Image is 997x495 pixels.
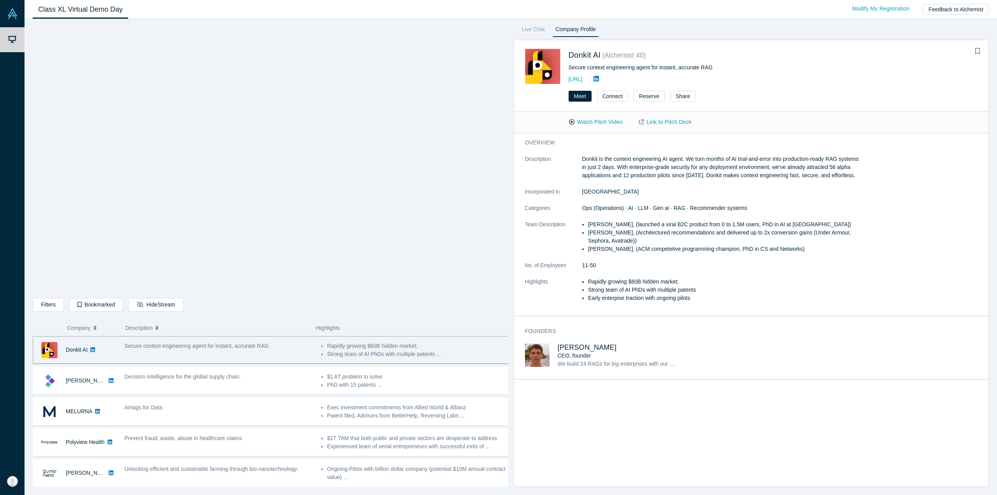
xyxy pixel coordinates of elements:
a: Polyview Health [66,439,105,445]
span: Prevent fraud, waste, abuse in healthcare claims [125,435,242,441]
li: [PERSON_NAME], (launched a viral B2C product from 0 to 1.5M users, PhD in AI at [GEOGRAPHIC_DATA]) [588,220,863,229]
img: MELURNA's Logo [41,403,58,420]
a: Modify My Registration [844,2,918,16]
img: Donkit AI's Logo [41,342,58,358]
dt: Highlights [525,278,582,310]
li: Early enterpise traction with ongoing pilots [588,294,863,302]
dt: Categories [525,204,582,220]
iframe: Alchemist Class XL Demo Day: Vault [33,25,508,292]
span: Ops (Operations) · AI · LLM · Gen ai · RAG · Recommender systems [582,205,747,211]
span: Secure context engineering agent for instant, accurate RAG [125,343,269,349]
p: Donkit is the context engineering AI agent. We turn months of AI trial-and-error into production-... [582,155,863,180]
span: Decision Intelligence for the global supply chain. [125,373,241,380]
dd: 11-50 [582,261,863,270]
span: Highlights [316,325,340,331]
button: Connect [597,91,628,102]
a: Company Profile [553,25,598,37]
li: [PERSON_NAME], (ACM competetive programming champion, PhD in CS and Networks) [588,245,863,253]
span: Airtags for Data [125,404,162,410]
button: Meet [569,91,592,102]
a: Class XL Virtual Demo Day [33,0,128,19]
img: Qumir Nano's Logo [41,465,58,481]
button: Bookmark [972,46,983,57]
li: Ongoing Pilots with billion dollar company (potential $10M annual contract value) ... [327,465,509,481]
a: [PERSON_NAME] [558,344,617,351]
li: Experienced team of serial entrepreneurs with successful exits of ... [327,442,509,451]
img: Tom Driscoll's Account [7,476,18,487]
button: Filters [33,298,64,312]
li: Strong team of AI PhDs with multiple patents ... [327,350,509,358]
img: Donkit AI's Logo [525,49,560,84]
button: Bookmarked [69,298,123,312]
li: Strong team of AI PhDs with multiple patents [588,286,863,294]
li: PhD with 15 patents ... [327,381,509,389]
dd: [GEOGRAPHIC_DATA] [582,188,863,196]
li: Rapidly growing $60B hidden market; [327,342,509,350]
a: [URL] [569,76,583,82]
li: Patent filed, Advisors from BetterHelp, Reversing Labs ... [327,412,509,420]
img: Mikhail Baklanov's Profile Image [525,344,550,367]
span: We build 24 RAGs for big enterprises with our own hands and finally found a way how to build an A... [558,361,904,367]
span: Unlocking efficient and sustainable farming through bio-nanotechnology. [125,466,298,472]
li: Rapidly growing $60B hidden market; [588,278,863,286]
button: Watch Pitch Video [561,115,631,129]
dt: Team Description [525,220,582,261]
a: Live Chat [519,25,548,37]
button: Company [67,320,118,336]
li: [PERSON_NAME], (Architectured recommendations and delivered up to 2x conversion gains (Under Armo... [588,229,863,245]
img: Polyview Health's Logo [41,434,58,451]
div: Secure context engineering agent for instant, accurate RAG [569,63,828,72]
a: [PERSON_NAME] [66,377,111,384]
button: Reserve [634,91,665,102]
a: MELURNA [66,408,92,414]
li: $1T TAM that both public and private sectors are desperate to address [327,434,509,442]
a: Donkit AI [66,347,88,353]
button: Feedback to Alchemist [923,4,989,15]
small: ( Alchemist 40 ) [602,51,646,59]
span: Company [67,320,91,336]
dt: No. of Employees [525,261,582,278]
button: HideStream [129,298,183,312]
h3: overview [525,139,853,147]
dt: Incorporated in [525,188,582,204]
dt: Description [525,155,582,188]
img: Alchemist Vault Logo [7,8,18,19]
span: CEO, founder [558,352,591,359]
a: [PERSON_NAME] [66,470,111,476]
img: Kimaru AI's Logo [41,373,58,389]
button: Description [125,320,308,336]
h3: Founders [525,327,853,335]
li: $1.6T problem to solve [327,373,509,381]
button: Share [670,91,696,102]
li: Exec investment commitments from Allied World & Allianz [327,403,509,412]
span: Description [125,320,153,336]
a: Link to Pitch Deck [631,115,700,129]
a: Donkit AI [569,51,601,59]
